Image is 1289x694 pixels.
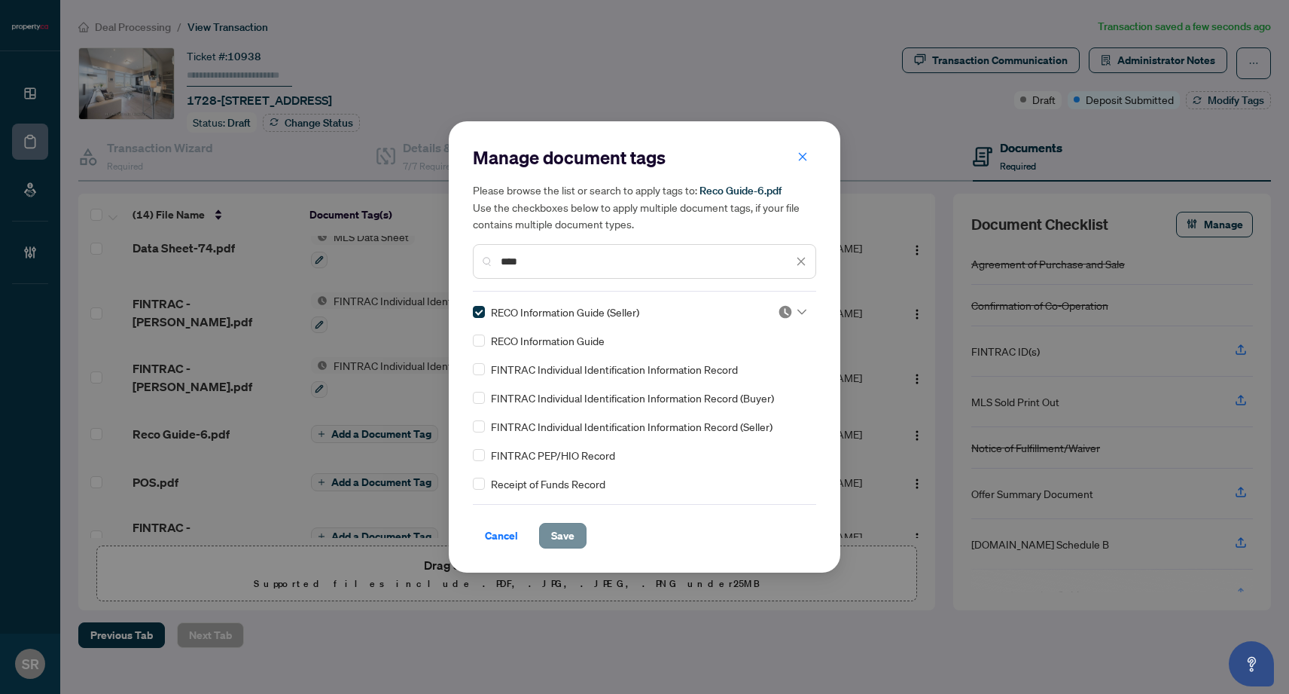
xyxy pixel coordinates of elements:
[491,390,774,406] span: FINTRAC Individual Identification Information Record (Buyer)
[778,304,806,319] span: Pending Review
[491,332,605,349] span: RECO Information Guide
[473,182,816,232] h5: Please browse the list or search to apply tags to: Use the checkboxes below to apply multiple doc...
[491,361,738,378] span: FINTRAC Individual Identification Information Record
[539,523,587,549] button: Save
[491,304,639,320] span: RECO Information Guide (Seller)
[1229,641,1274,686] button: Open asap
[473,145,816,170] h2: Manage document tags
[491,418,772,435] span: FINTRAC Individual Identification Information Record (Seller)
[778,304,793,319] img: status
[473,523,530,549] button: Cancel
[491,447,615,463] span: FINTRAC PEP/HIO Record
[551,524,574,548] span: Save
[796,256,806,267] span: close
[699,184,782,197] span: Reco Guide-6.pdf
[485,524,518,548] span: Cancel
[797,151,808,162] span: close
[491,475,605,492] span: Receipt of Funds Record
